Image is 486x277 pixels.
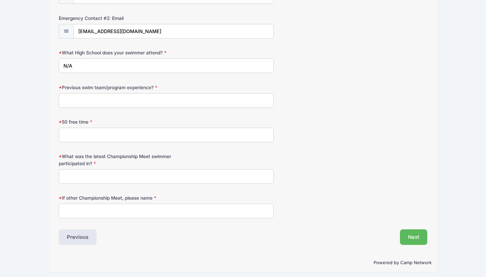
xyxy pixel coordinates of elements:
[59,229,97,245] button: Previous
[400,229,427,245] button: Next
[59,119,182,125] label: 50 free time
[59,153,182,167] label: What was the latest Championship Meet swimmer participated in?
[74,24,274,39] input: email@email.com
[54,259,432,266] p: Powered by Camp Network
[59,84,182,91] label: Previous swim team/program experience?
[59,49,182,56] label: What High School does your swimmer attend?
[59,195,182,201] label: If other Championship Meet, please name
[59,15,182,22] label: Emergency Contact #2: Email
